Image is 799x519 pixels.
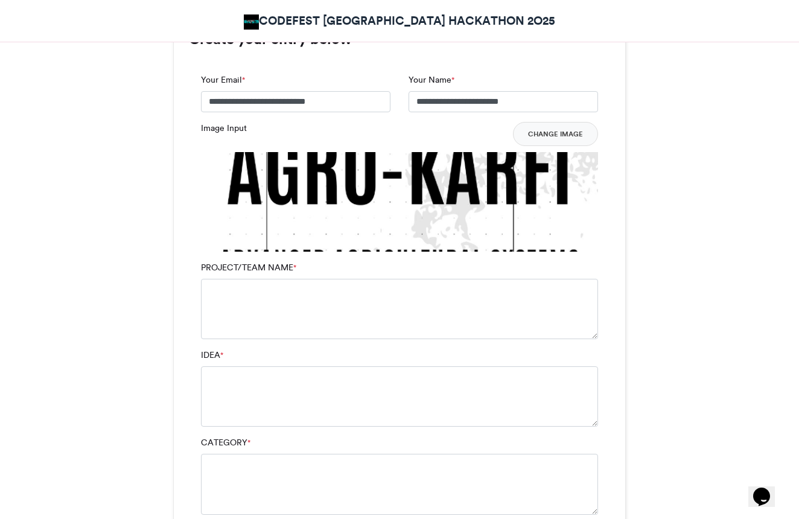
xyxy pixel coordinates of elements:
a: CODEFEST [GEOGRAPHIC_DATA] HACKATHON 2O25 [244,12,555,30]
label: Your Name [409,74,454,86]
h3: Create your entry below [189,32,610,46]
label: PROJECT/TEAM NAME [201,261,296,274]
button: Change Image [513,122,598,146]
label: CATEGORY [201,436,250,449]
img: CODEFEST NIGERIA HACKATHON 2025 [244,14,259,30]
label: Your Email [201,74,245,86]
label: Image Input [201,122,247,135]
iframe: chat widget [748,471,787,507]
label: IDEA [201,349,223,361]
